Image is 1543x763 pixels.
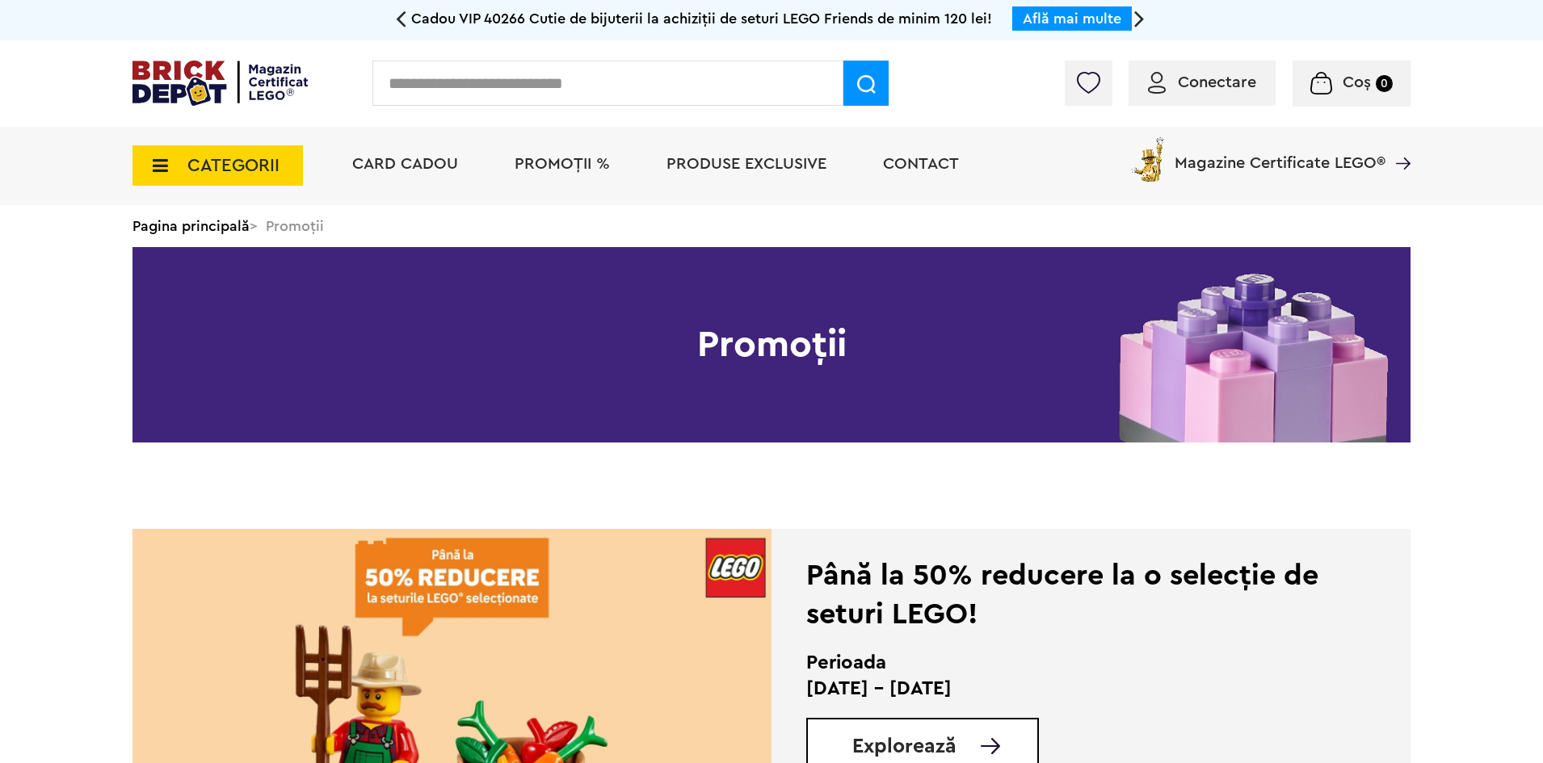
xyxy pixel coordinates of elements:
[1343,74,1371,90] span: Coș
[1178,74,1256,90] span: Conectare
[132,205,1411,247] div: > Promoții
[806,676,1331,702] p: [DATE] - [DATE]
[852,736,1037,757] a: Explorează
[883,156,959,172] a: Contact
[411,11,992,26] span: Cadou VIP 40266 Cutie de bijuterii la achiziții de seturi LEGO Friends de minim 120 lei!
[806,650,1331,676] h2: Perioada
[806,556,1331,634] div: Până la 50% reducere la o selecție de seturi LEGO!
[352,156,458,172] a: Card Cadou
[1023,11,1121,26] a: Află mai multe
[132,247,1411,442] h1: Promoții
[666,156,826,172] a: Produse exclusive
[852,736,956,757] span: Explorează
[1385,134,1411,150] a: Magazine Certificate LEGO®
[1148,74,1256,90] a: Conectare
[187,157,280,174] span: CATEGORII
[1175,134,1385,171] span: Magazine Certificate LEGO®
[1376,75,1393,92] small: 0
[132,219,250,233] a: Pagina principală
[515,156,610,172] a: PROMOȚII %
